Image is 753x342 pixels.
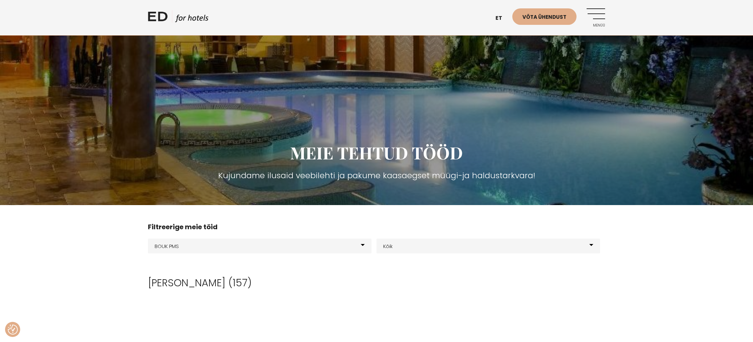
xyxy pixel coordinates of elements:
[512,8,577,25] a: Võta ühendust
[8,325,18,335] button: Nõusolekueelistused
[587,8,605,27] a: Menüü
[290,141,463,164] span: MEIE TEHTUD TÖÖD
[492,10,512,27] a: et
[148,10,208,27] a: ED HOTELS
[148,277,605,289] h2: [PERSON_NAME] (157)
[587,23,605,28] span: Menüü
[8,325,18,335] img: Revisit consent button
[148,222,605,232] h4: Filtreerige meie töid
[148,169,605,182] h3: Kujundame ilusaid veebilehti ja pakume kaasaegset müügi-ja haldustarkvara!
